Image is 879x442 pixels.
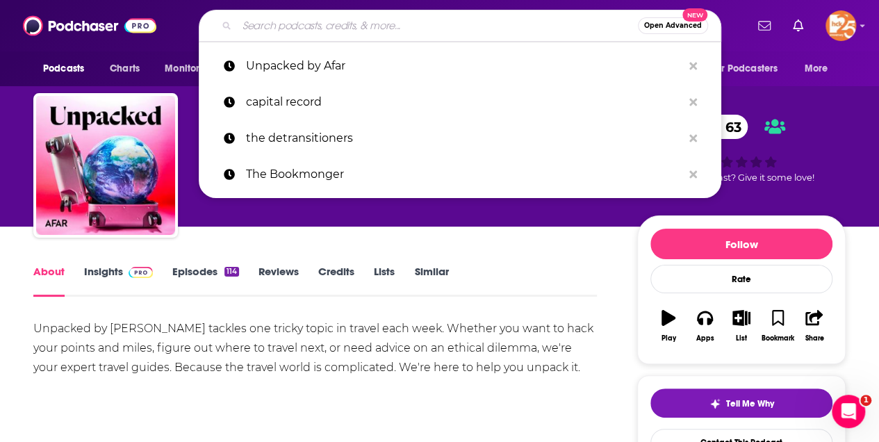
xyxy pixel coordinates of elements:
img: tell me why sparkle [709,398,721,409]
img: Podchaser - Follow, Share and Rate Podcasts [23,13,156,39]
button: Share [796,301,832,351]
button: List [723,301,759,351]
p: the detransitioners [246,120,682,156]
div: Play [662,334,676,343]
iframe: Intercom live chat [832,395,865,428]
a: InsightsPodchaser Pro [84,265,153,297]
a: Credits [318,265,354,297]
p: The Bookmonger [246,156,682,193]
a: Show notifications dropdown [753,14,776,38]
div: Share [805,334,823,343]
a: Lists [374,265,395,297]
a: The Bookmonger [199,156,721,193]
span: More [805,59,828,79]
a: 63 [698,115,748,139]
div: 63Good podcast? Give it some love! [637,106,846,192]
span: Monitoring [165,59,214,79]
a: capital record [199,84,721,120]
span: Tell Me Why [726,398,774,409]
a: Charts [101,56,148,82]
button: open menu [795,56,846,82]
img: Podchaser Pro [129,267,153,278]
a: Show notifications dropdown [787,14,809,38]
div: 114 [224,267,239,277]
button: Apps [687,301,723,351]
div: Apps [696,334,714,343]
input: Search podcasts, credits, & more... [237,15,638,37]
div: Unpacked by [PERSON_NAME] tackles one tricky topic in travel each week. Whether you want to hack ... [33,319,597,377]
button: Show profile menu [825,10,856,41]
button: open menu [155,56,232,82]
button: Bookmark [759,301,796,351]
button: open menu [702,56,798,82]
a: About [33,265,65,297]
span: 63 [712,115,748,139]
span: Charts [110,59,140,79]
span: Open Advanced [644,22,702,29]
div: Bookmark [762,334,794,343]
span: 1 [860,395,871,406]
a: the detransitioners [199,120,721,156]
button: Follow [650,229,832,259]
button: open menu [33,56,102,82]
button: Play [650,301,687,351]
a: Unpacked by Afar [199,48,721,84]
span: For Podcasters [711,59,778,79]
span: New [682,8,707,22]
div: List [736,334,747,343]
button: Open AdvancedNew [638,17,708,34]
img: User Profile [825,10,856,41]
span: Podcasts [43,59,84,79]
img: Unpacked by Afar [36,96,175,235]
p: Unpacked by Afar [246,48,682,84]
p: capital record [246,84,682,120]
button: tell me why sparkleTell Me Why [650,388,832,418]
a: Reviews [258,265,299,297]
div: Rate [650,265,832,293]
a: Similar [414,265,448,297]
div: Search podcasts, credits, & more... [199,10,721,42]
a: Episodes114 [172,265,239,297]
span: Logged in as kerrifulks [825,10,856,41]
span: Good podcast? Give it some love! [668,172,814,183]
